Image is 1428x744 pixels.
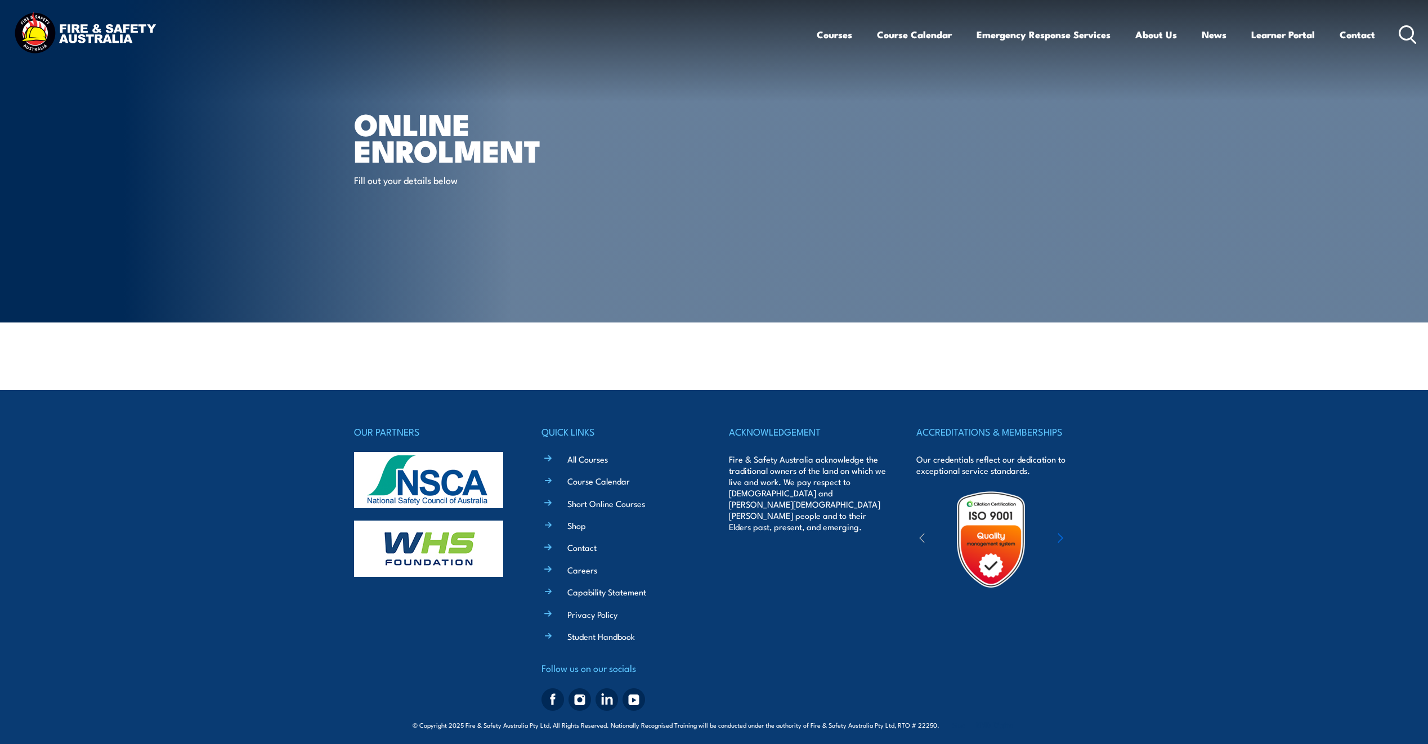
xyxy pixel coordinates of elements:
[567,475,630,487] a: Course Calendar
[413,719,1015,730] span: © Copyright 2025 Fire & Safety Australia Pty Ltd, All Rights Reserved. Nationally Recognised Trai...
[567,608,617,620] a: Privacy Policy
[354,110,632,163] h1: Online Enrolment
[541,660,699,676] h4: Follow us on our socials
[354,173,559,186] p: Fill out your details below
[916,454,1074,476] p: Our credentials reflect our dedication to exceptional service standards.
[541,424,699,440] h4: QUICK LINKS
[567,586,646,598] a: Capability Statement
[567,519,586,531] a: Shop
[567,564,597,576] a: Careers
[567,541,597,553] a: Contact
[817,20,852,50] a: Courses
[354,452,503,508] img: nsca-logo-footer
[354,424,512,440] h4: OUR PARTNERS
[1135,20,1177,50] a: About Us
[567,498,645,509] a: Short Online Courses
[942,490,1040,589] img: Untitled design (19)
[354,521,503,577] img: whs-logo-footer
[916,424,1074,440] h4: ACCREDITATIONS & MEMBERSHIPS
[1202,20,1226,50] a: News
[567,453,608,465] a: All Courses
[877,20,952,50] a: Course Calendar
[1041,520,1139,559] img: ewpa-logo
[729,454,887,532] p: Fire & Safety Australia acknowledge the traditional owners of the land on which we live and work....
[1340,20,1375,50] a: Contact
[1251,20,1315,50] a: Learner Portal
[567,630,635,642] a: Student Handbook
[976,719,1015,730] a: KND Digital
[729,424,887,440] h4: ACKNOWLEDGEMENT
[952,720,1015,729] span: Site:
[977,20,1111,50] a: Emergency Response Services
